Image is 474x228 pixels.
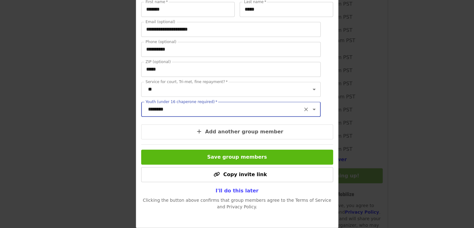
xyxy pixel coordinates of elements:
[146,40,176,44] label: Phone (optional)
[211,185,264,197] button: I'll do this later
[141,167,333,182] button: Copy invite link
[310,85,318,94] button: Open
[141,22,321,37] input: Email (optional)
[146,100,217,104] label: Youth (under 16 chaperone required)
[143,198,331,209] span: Clicking the button above confirms that group members agree to the Terms of Service and Privacy P...
[146,20,175,24] label: Email (optional)
[205,129,283,135] span: Add another group member
[216,188,259,194] span: I'll do this later
[213,171,219,177] i: link icon
[302,105,310,114] button: Clear
[146,80,228,84] label: Service for court, Tri-met, fine repayment?
[141,42,321,57] input: Phone (optional)
[310,105,318,114] button: Open
[223,171,267,177] span: Copy invite link
[141,124,333,139] button: Add another group member
[141,150,333,165] button: Save group members
[240,2,333,17] input: Last name
[146,60,171,64] label: ZIP (optional)
[141,2,235,17] input: First name
[197,129,201,135] i: plus icon
[207,154,267,160] span: Save group members
[141,62,321,77] input: ZIP (optional)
